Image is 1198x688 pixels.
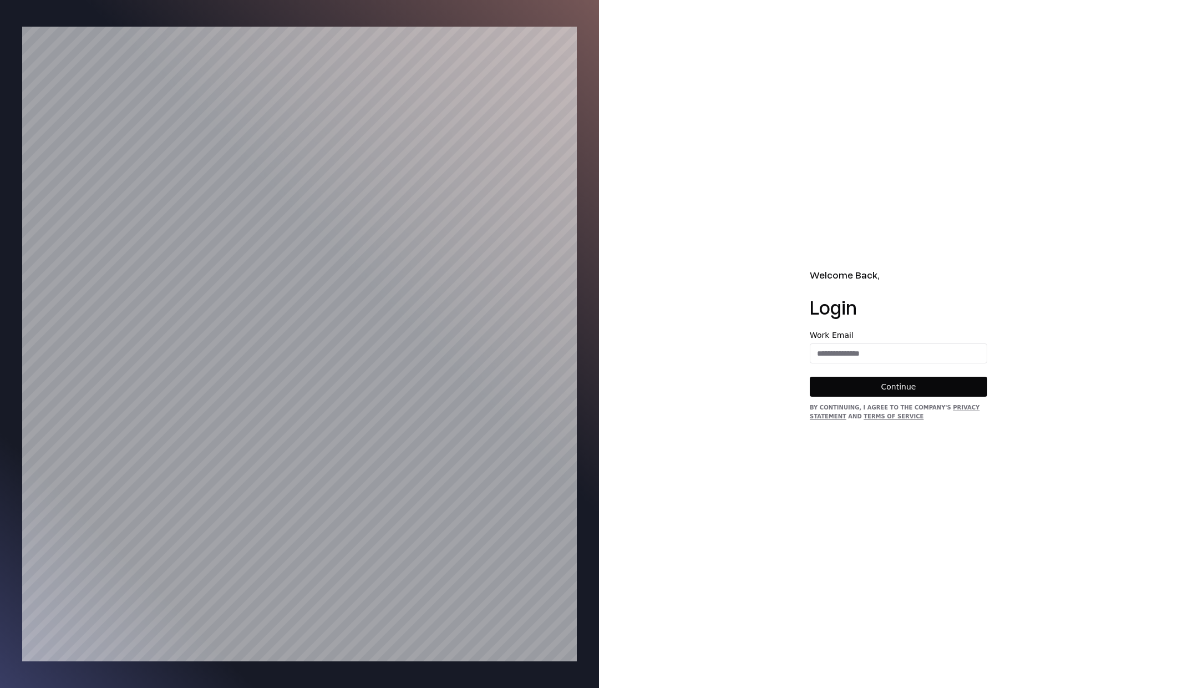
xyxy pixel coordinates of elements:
[810,403,987,421] div: By continuing, I agree to the Company's and
[810,296,987,318] h1: Login
[864,413,923,419] a: Terms of Service
[810,377,987,397] button: Continue
[810,267,987,282] h2: Welcome Back,
[810,404,979,419] a: Privacy Statement
[810,331,987,339] label: Work Email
